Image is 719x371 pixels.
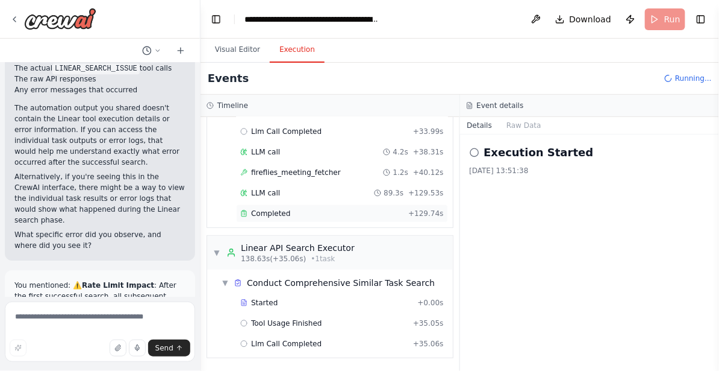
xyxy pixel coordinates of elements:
[14,229,185,251] p: What specific error did you observe, and where did you see it?
[213,248,220,258] span: ▼
[208,70,249,87] h2: Events
[10,340,26,357] button: Improve this prompt
[270,37,325,63] button: Execution
[251,319,322,328] span: Tool Usage Finished
[217,101,248,110] h3: Timeline
[499,117,549,134] button: Raw Data
[413,147,444,157] span: + 38.31s
[241,254,306,264] span: 138.63s (+35.06s)
[52,63,140,74] code: LINEAR_SEARCH_ISSUE
[14,280,185,334] p: You mentioned: ⚠️ : After the first successful search, all subsequent Linear API calls returned 4...
[155,343,173,353] span: Send
[251,339,322,349] span: Llm Call Completed
[693,11,709,28] button: Show right sidebar
[393,168,408,177] span: 1.2s
[205,37,270,63] button: Visual Editor
[24,8,96,30] img: Logo
[384,188,403,198] span: 89.3s
[417,298,443,308] span: + 0.00s
[460,117,500,134] button: Details
[148,340,190,357] button: Send
[251,298,278,308] span: Started
[251,147,280,157] span: LLM call
[413,127,444,136] span: + 33.99s
[241,242,355,254] div: Linear API Search Executor
[14,171,185,226] p: Alternatively, if you're seeing this in the CrewAI interface, there might be a way to view the in...
[208,11,225,28] button: Hide left sidebar
[251,168,341,177] span: fireflies_meeting_fetcher
[14,84,185,95] li: Any error messages that occurred
[14,63,185,74] li: The actual tool calls
[408,209,443,218] span: + 129.74s
[413,339,444,349] span: + 35.06s
[14,103,185,168] p: The automation output you shared doesn't contain the Linear tool execution details or error infor...
[251,209,290,218] span: Completed
[311,254,335,264] span: • 1 task
[570,13,612,25] span: Download
[413,168,444,177] span: + 40.12s
[408,188,443,198] span: + 129.53s
[251,127,322,136] span: Llm Call Completed
[675,74,712,83] span: Running...
[413,319,444,328] span: + 35.05s
[244,13,380,25] nav: breadcrumb
[129,340,146,357] button: Click to speak your automation idea
[82,281,154,290] strong: Rate Limit Impact
[484,144,594,161] h2: Execution Started
[477,101,524,110] h3: Event details
[393,147,408,157] span: 4.2s
[137,43,166,58] button: Switch to previous chat
[247,277,435,289] span: Conduct Comprehensive Similar Task Search
[550,8,617,30] button: Download
[14,74,185,84] li: The raw API responses
[110,340,126,357] button: Upload files
[222,278,229,288] span: ▼
[251,188,280,198] span: LLM call
[470,166,710,176] div: [DATE] 13:51:38
[171,43,190,58] button: Start a new chat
